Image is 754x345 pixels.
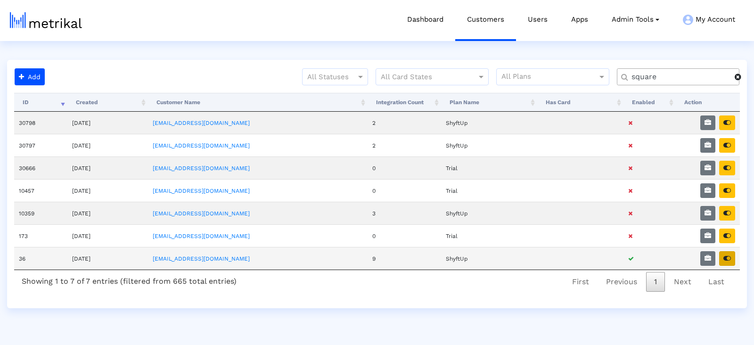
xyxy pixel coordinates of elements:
td: [DATE] [67,247,148,270]
th: ID: activate to sort column ascending [14,93,67,112]
th: Has Card: activate to sort column ascending [537,93,623,112]
th: Integration Count: activate to sort column ascending [368,93,441,112]
td: [DATE] [67,202,148,224]
td: 2 [368,112,441,134]
td: 9 [368,247,441,270]
a: [EMAIL_ADDRESS][DOMAIN_NAME] [153,233,250,239]
a: Previous [598,272,645,292]
th: Created: activate to sort column ascending [67,93,148,112]
td: 0 [368,156,441,179]
td: [DATE] [67,224,148,247]
a: 1 [646,272,665,292]
button: Add [15,68,45,85]
a: [EMAIL_ADDRESS][DOMAIN_NAME] [153,210,250,217]
td: 10457 [14,179,67,202]
img: metrical-logo-light.png [10,12,82,28]
td: Trial [441,224,537,247]
td: [DATE] [67,156,148,179]
td: ShyftUp [441,112,537,134]
a: [EMAIL_ADDRESS][DOMAIN_NAME] [153,188,250,194]
td: 2 [368,134,441,156]
a: [EMAIL_ADDRESS][DOMAIN_NAME] [153,142,250,149]
a: First [564,272,597,292]
input: All Card States [381,71,467,83]
td: ShyftUp [441,247,537,270]
td: 10359 [14,202,67,224]
th: Customer Name: activate to sort column ascending [148,93,368,112]
th: Plan Name: activate to sort column ascending [441,93,537,112]
th: Enabled: activate to sort column ascending [623,93,676,112]
td: ShyftUp [441,202,537,224]
td: [DATE] [67,112,148,134]
td: [DATE] [67,179,148,202]
td: 0 [368,224,441,247]
td: [DATE] [67,134,148,156]
input: All Plans [501,71,599,83]
a: Last [700,272,732,292]
img: my-account-menu-icon.png [683,15,693,25]
th: Action [676,93,740,112]
td: Trial [441,156,537,179]
a: Next [666,272,699,292]
td: Trial [441,179,537,202]
td: ShyftUp [441,134,537,156]
td: 0 [368,179,441,202]
td: 30666 [14,156,67,179]
input: Customer Name [625,72,735,82]
td: 30797 [14,134,67,156]
div: Showing 1 to 7 of 7 entries (filtered from 665 total entries) [14,270,244,289]
a: [EMAIL_ADDRESS][DOMAIN_NAME] [153,255,250,262]
td: 36 [14,247,67,270]
td: 3 [368,202,441,224]
a: [EMAIL_ADDRESS][DOMAIN_NAME] [153,120,250,126]
td: 173 [14,224,67,247]
td: 30798 [14,112,67,134]
a: [EMAIL_ADDRESS][DOMAIN_NAME] [153,165,250,172]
